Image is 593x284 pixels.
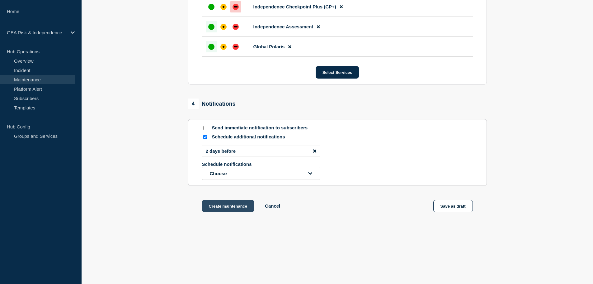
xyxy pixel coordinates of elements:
[253,4,336,9] span: Independence Checkpoint Plus (CP+)
[202,167,320,180] button: open dropdown
[203,126,207,130] input: Send immediate notification to subscribers
[316,66,359,79] button: Select Services
[253,44,285,49] span: Global Polaris
[202,161,302,167] p: Schedule notifications
[202,146,320,156] li: 2 days before
[313,148,316,154] button: disable notification 2 days before
[233,4,239,10] div: down
[202,200,254,212] button: Create maintenance
[253,24,313,29] span: Independence Assessment
[188,99,236,109] div: Notifications
[208,24,214,30] div: up
[233,44,239,50] div: down
[220,24,227,30] div: affected
[265,203,280,209] button: Cancel
[233,24,239,30] div: down
[208,4,214,10] div: up
[203,135,207,139] input: Schedule additional notifications
[212,125,312,131] p: Send immediate notification to subscribers
[188,99,199,109] span: 4
[212,134,312,140] p: Schedule additional notifications
[220,4,227,10] div: affected
[433,200,473,212] button: Save as draft
[208,44,214,50] div: up
[7,30,67,35] p: GEA Risk & Independence
[220,44,227,50] div: affected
